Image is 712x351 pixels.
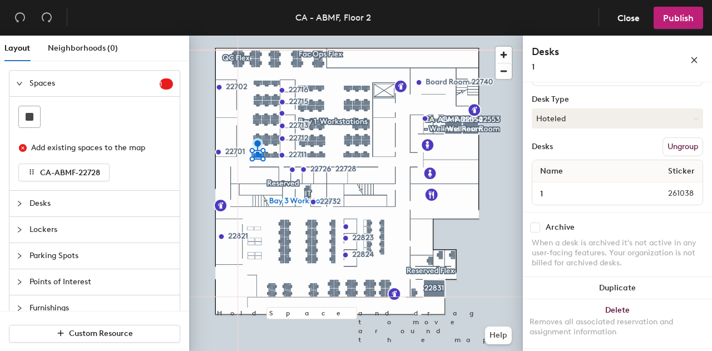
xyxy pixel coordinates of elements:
span: Close [617,13,640,23]
div: When a desk is archived it's not active in any user-facing features. Your organization is not bil... [532,238,703,268]
span: Points of Interest [29,269,173,295]
span: collapsed [16,253,23,259]
div: Add existing spaces to the map [31,142,164,154]
span: Sticker [662,161,700,181]
span: close-circle [19,144,27,152]
span: Publish [663,13,694,23]
button: Redo (⌘ + ⇧ + Z) [36,7,58,29]
button: Duplicate [523,277,712,299]
span: Furnishings [29,295,173,321]
span: collapsed [16,226,23,233]
button: Close [608,7,649,29]
button: CA-ABMF-22728 [18,164,110,181]
div: Desks [532,142,553,151]
span: Parking Spots [29,243,173,269]
div: Removes all associated reservation and assignment information [530,317,705,337]
span: Desks [29,191,173,216]
button: Custom Resource [9,325,180,343]
span: collapsed [16,200,23,207]
span: 261038 [641,187,700,200]
span: 1 [532,62,535,72]
button: Publish [654,7,703,29]
button: Hoteled [532,108,703,128]
span: collapsed [16,305,23,312]
div: Archive [546,223,575,232]
h4: Desks [532,45,654,59]
span: collapsed [16,279,23,285]
span: Spaces [29,71,160,96]
span: expanded [16,80,23,87]
button: Ungroup [662,137,703,156]
button: DeleteRemoves all associated reservation and assignment information [523,299,712,348]
span: Lockers [29,217,173,243]
div: CA - ABMF, Floor 2 [295,11,371,24]
span: Neighborhoods (0) [48,43,118,53]
sup: 1 [160,78,173,90]
span: undo [14,12,26,23]
span: close [690,56,698,64]
div: Desk Type [532,95,703,104]
button: Help [485,327,512,344]
span: Name [535,161,568,181]
span: Custom Resource [69,329,133,338]
button: Undo (⌘ + Z) [9,7,31,29]
input: Unnamed desk [535,186,641,201]
span: 1 [160,80,173,88]
span: CA-ABMF-22728 [40,168,100,177]
span: Layout [4,43,30,53]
